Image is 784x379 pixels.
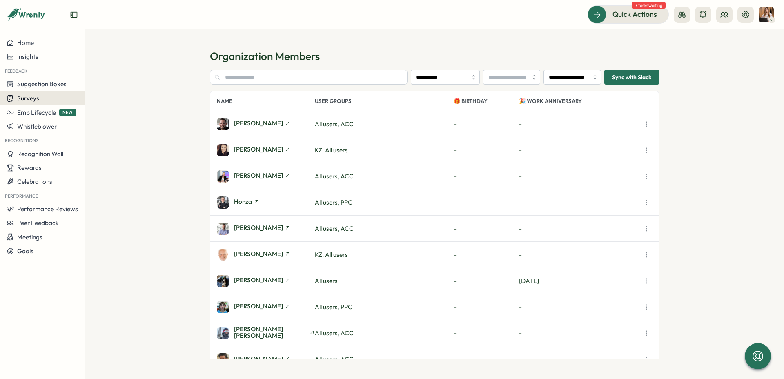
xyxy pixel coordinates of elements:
span: Sync with Slack [612,70,651,84]
span: All users, ACC [315,329,354,337]
span: Recognition Wall [17,150,63,158]
p: - [454,198,519,207]
p: - [519,146,641,155]
span: Honza [234,198,252,205]
p: - [454,355,519,364]
span: Surveys [17,94,39,102]
a: Eliska Knoflickova[PERSON_NAME] [217,170,315,183]
img: Krystof Hruby [217,301,229,313]
img: Honza [217,196,229,209]
a: Barbora Kusiakova[PERSON_NAME] [217,144,315,156]
p: - [519,172,641,181]
span: NEW [59,109,76,116]
span: [PERSON_NAME] [234,277,283,283]
p: - [454,172,519,181]
span: Rewards [17,164,42,172]
button: Sync with Slack [604,70,659,85]
span: Insights [17,53,38,60]
span: Home [17,39,34,47]
span: Meetings [17,233,42,241]
span: [PERSON_NAME] [234,146,283,152]
p: 🎁 Birthday [454,91,519,111]
span: All users, ACC [315,355,354,363]
img: Jakub Knoflicek [217,249,229,261]
span: [PERSON_NAME] [234,172,283,178]
p: - [519,120,641,129]
p: Name [217,91,315,111]
img: Ales Havranek [217,118,229,130]
span: All users, ACC [315,120,354,128]
span: Emp Lifecycle [17,109,56,116]
span: Suggestion Boxes [17,80,67,88]
a: Jakub Herrmann[PERSON_NAME] [217,223,315,235]
button: Expand sidebar [70,11,78,19]
span: Performance Reviews [17,205,78,213]
span: Goals [17,247,33,255]
p: - [454,146,519,155]
p: - [519,224,641,233]
span: Peer Feedback [17,219,59,227]
a: Lukas Knoflicek[PERSON_NAME] [217,353,315,366]
img: Eliska Knoflickova [217,170,229,183]
p: - [519,303,641,312]
span: KZ, All users [315,146,348,154]
p: - [454,120,519,129]
span: Whistleblower [17,123,57,130]
img: Lukas Je Kral [217,327,229,339]
button: Quick Actions [588,5,669,23]
p: [DATE] [519,276,641,285]
p: User Groups [315,91,454,111]
a: Lukas Je Kral[PERSON_NAME] [PERSON_NAME] [217,326,315,340]
p: - [519,329,641,338]
img: Jakub Herrmann [217,223,229,235]
img: Natalie Halfarova [759,7,774,22]
span: [PERSON_NAME] [234,120,283,126]
span: Quick Actions [612,9,657,20]
a: Jakub Knoflicek[PERSON_NAME] [217,249,315,261]
img: Barbora Kusiakova [217,144,229,156]
p: - [519,250,641,259]
span: Celebrations [17,178,52,185]
p: 🎉 Work Anniversary [519,91,641,111]
p: - [454,224,519,233]
span: All users, ACC [315,172,354,180]
a: HonzaHonza [217,196,315,209]
span: [PERSON_NAME] [234,303,283,309]
a: Krystof Hruby[PERSON_NAME] [217,301,315,313]
p: - [454,250,519,259]
p: - [454,276,519,285]
span: [PERSON_NAME] [234,356,283,362]
span: 7 tasks waiting [632,2,666,9]
span: All users [315,277,338,285]
img: Karolina [217,275,229,287]
span: [PERSON_NAME] [PERSON_NAME] [234,326,307,339]
span: [PERSON_NAME] [234,225,283,231]
p: - [454,329,519,338]
img: Lukas Knoflicek [217,353,229,366]
h1: Organization Members [210,49,659,63]
span: All users, PPC [315,198,352,206]
a: Karolina[PERSON_NAME] [217,275,315,287]
span: KZ, All users [315,251,348,259]
p: - [454,303,519,312]
a: Ales Havranek[PERSON_NAME] [217,118,315,130]
span: [PERSON_NAME] [234,251,283,257]
span: All users, PPC [315,303,352,311]
span: All users, ACC [315,225,354,232]
p: - [519,198,641,207]
p: - [519,355,641,364]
